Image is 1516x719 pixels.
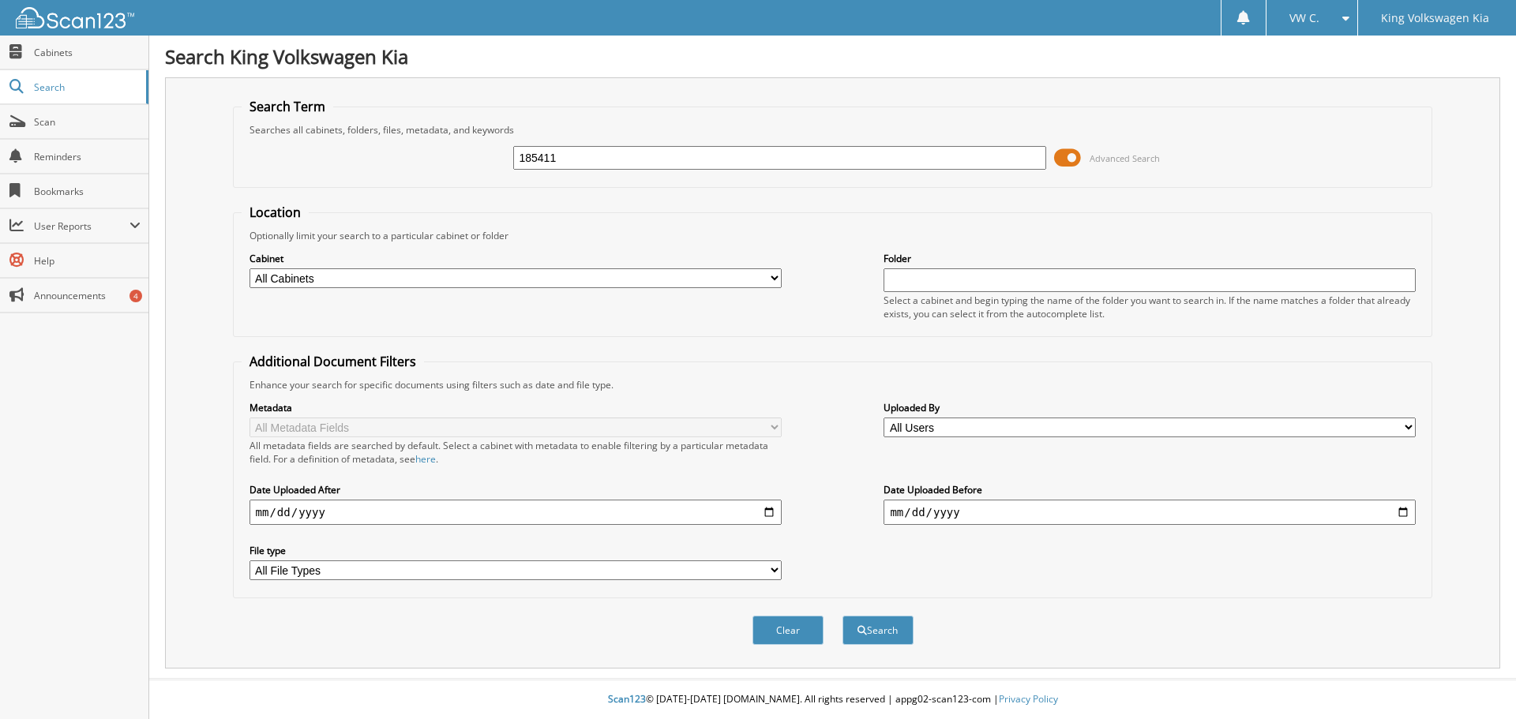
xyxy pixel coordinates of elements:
span: User Reports [34,219,129,233]
span: King Volkswagen Kia [1381,13,1489,23]
img: scan123-logo-white.svg [16,7,134,28]
label: Date Uploaded Before [884,483,1416,496]
label: Metadata [250,401,782,414]
span: Search [34,81,138,94]
button: Clear [752,616,824,645]
iframe: Chat Widget [1437,643,1516,719]
span: Scan123 [608,692,646,706]
h1: Search King Volkswagen Kia [165,43,1500,69]
div: Select a cabinet and begin typing the name of the folder you want to search in. If the name match... [884,294,1416,320]
legend: Search Term [242,98,333,115]
button: Search [842,616,914,645]
div: All metadata fields are searched by default. Select a cabinet with metadata to enable filtering b... [250,439,782,466]
label: Uploaded By [884,401,1416,414]
span: VW C. [1289,13,1319,23]
input: start [250,500,782,525]
div: Searches all cabinets, folders, files, metadata, and keywords [242,123,1424,137]
label: Folder [884,252,1416,265]
span: Scan [34,115,141,129]
span: Reminders [34,150,141,163]
span: Help [34,254,141,268]
legend: Location [242,204,309,221]
span: Advanced Search [1090,152,1160,164]
span: Cabinets [34,46,141,59]
a: here [415,452,436,466]
input: end [884,500,1416,525]
a: Privacy Policy [999,692,1058,706]
div: 4 [129,290,142,302]
span: Announcements [34,289,141,302]
div: Enhance your search for specific documents using filters such as date and file type. [242,378,1424,391]
legend: Additional Document Filters [242,353,424,370]
label: Cabinet [250,252,782,265]
label: File type [250,544,782,557]
label: Date Uploaded After [250,483,782,496]
span: Bookmarks [34,185,141,198]
div: © [DATE]-[DATE] [DOMAIN_NAME]. All rights reserved | appg02-scan123-com | [149,680,1516,719]
div: Optionally limit your search to a particular cabinet or folder [242,229,1424,242]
